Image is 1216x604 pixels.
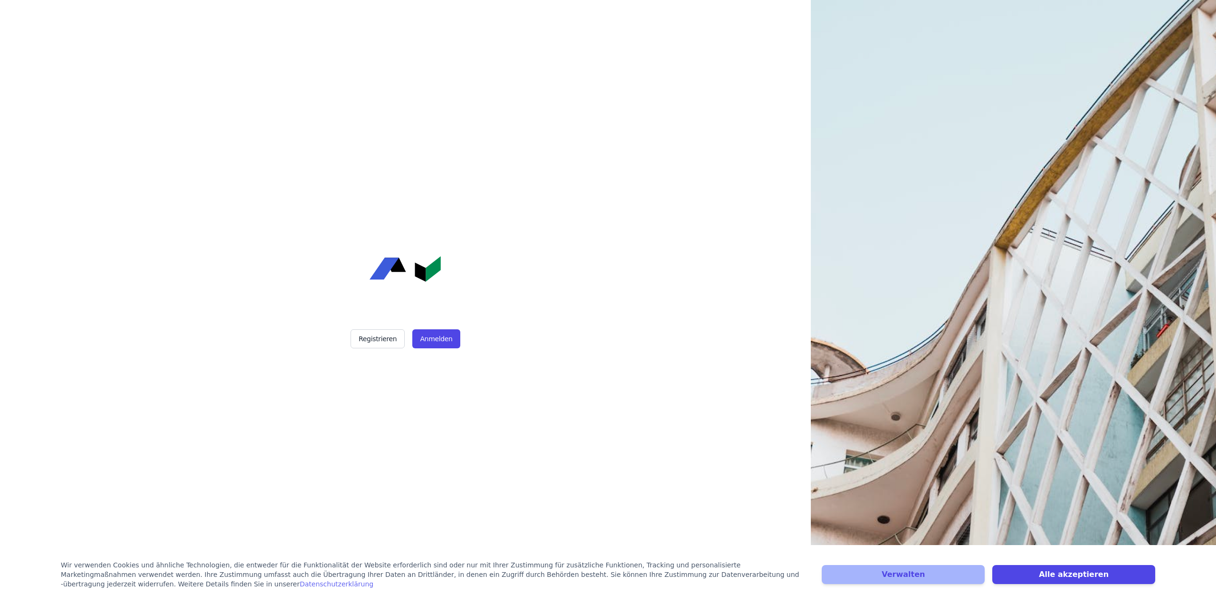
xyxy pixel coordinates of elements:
[992,565,1155,584] button: Alle akzeptieren
[351,329,405,348] button: Registrieren
[822,565,985,584] button: Verwalten
[300,580,373,588] a: Datenschutzerklärung
[370,256,441,282] img: Concular
[61,560,810,589] div: Wir verwenden Cookies und ähnliche Technologien, die entweder für die Funktionalität der Website ...
[412,329,460,348] button: Anmelden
